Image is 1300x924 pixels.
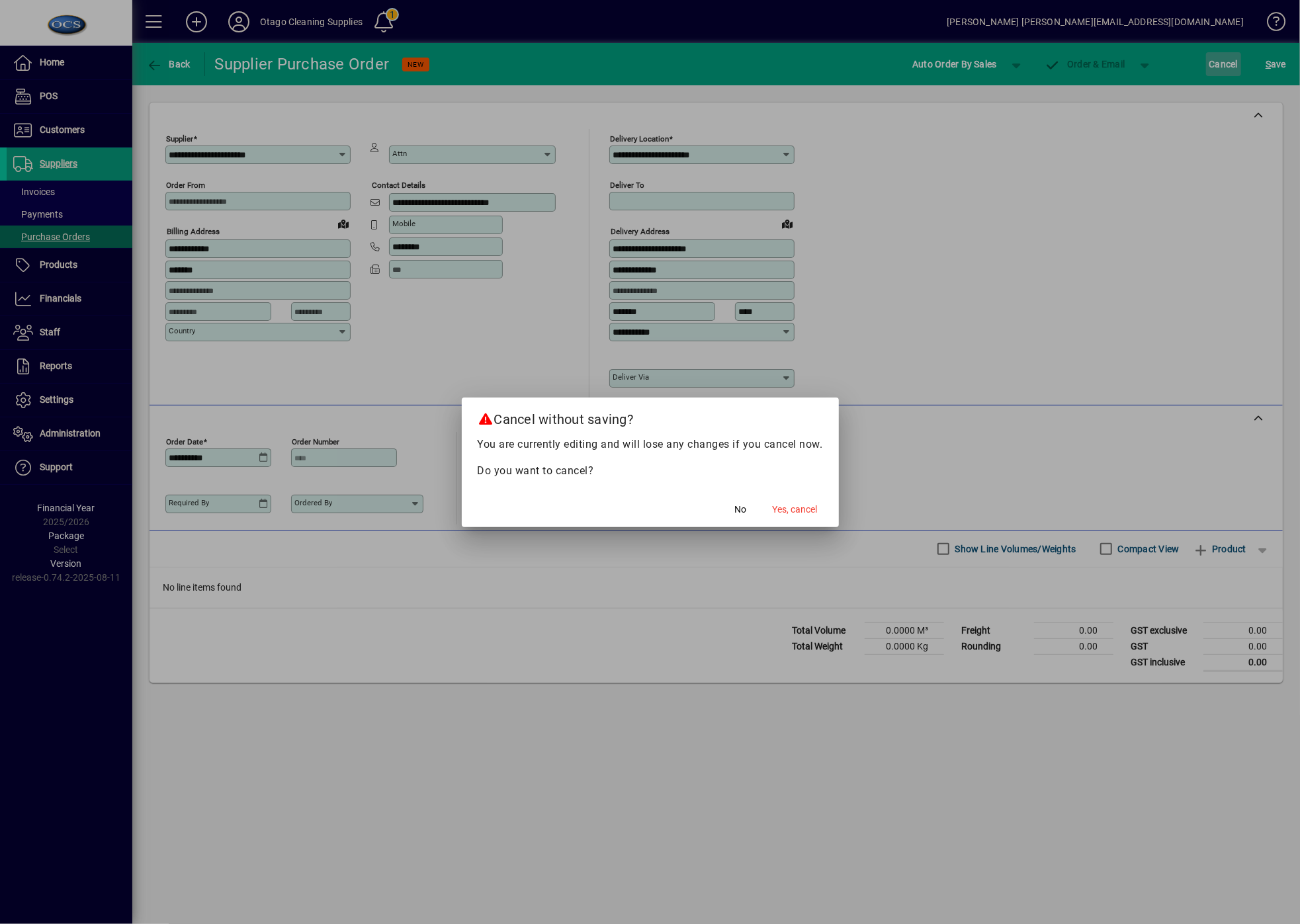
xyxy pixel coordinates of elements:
button: No [720,498,762,522]
h2: Cancel without saving? [462,398,839,436]
span: Yes, cancel [773,503,818,517]
button: Yes, cancel [767,498,823,522]
p: You are currently editing and will lose any changes if you cancel now. [478,437,823,452]
span: No [735,503,747,517]
p: Do you want to cancel? [478,463,823,479]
